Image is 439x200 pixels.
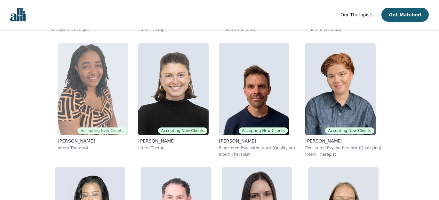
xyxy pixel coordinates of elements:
p: Intern Therapist [138,27,214,32]
p: Registered Psychotherapist (Qualifying) [305,145,381,151]
img: alli logo [10,8,26,22]
a: Faith_DanielsAccepting New Clients[PERSON_NAME]Intern Therapist [52,38,133,162]
p: [PERSON_NAME] [305,138,381,144]
p: Intern Therapist [225,27,301,32]
img: Abby_Tait [138,43,209,135]
p: [PERSON_NAME] [219,138,295,144]
span: Our Therapists [340,12,373,17]
a: Todd_SchiedelAccepting New Clients[PERSON_NAME]Registered Psychotherapist (Qualifying)Intern Ther... [214,38,300,162]
a: Abby_TaitAccepting New Clients[PERSON_NAME]Intern Therapist [133,38,214,162]
span: Accepting New Clients [158,127,207,134]
p: Intern Therapist [305,152,381,157]
p: Intern Therapist [138,145,209,151]
a: Our Therapists [340,11,373,19]
img: Capri_Contreras-De Blasis [305,43,376,135]
p: Registered Psychotherapist (Qualifying) [219,145,295,151]
p: Intern Therapist [219,152,295,157]
span: Accepting New Clients [325,127,374,134]
p: Intern Therapist [311,27,387,32]
p: [PERSON_NAME] [138,138,209,144]
button: Get Matched [381,8,429,22]
span: Accepting New Clients [77,127,127,134]
p: [PERSON_NAME] [58,138,128,144]
a: Capri_Contreras-De BlasisAccepting New Clients[PERSON_NAME]Registered Psychotherapist (Qualifying... [300,38,387,162]
p: Associate Therapist [52,27,128,32]
span: Accepting New Clients [239,127,288,134]
p: Intern Therapist [58,145,128,151]
img: Faith_Daniels [58,43,128,135]
img: Todd_Schiedel [219,43,289,135]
